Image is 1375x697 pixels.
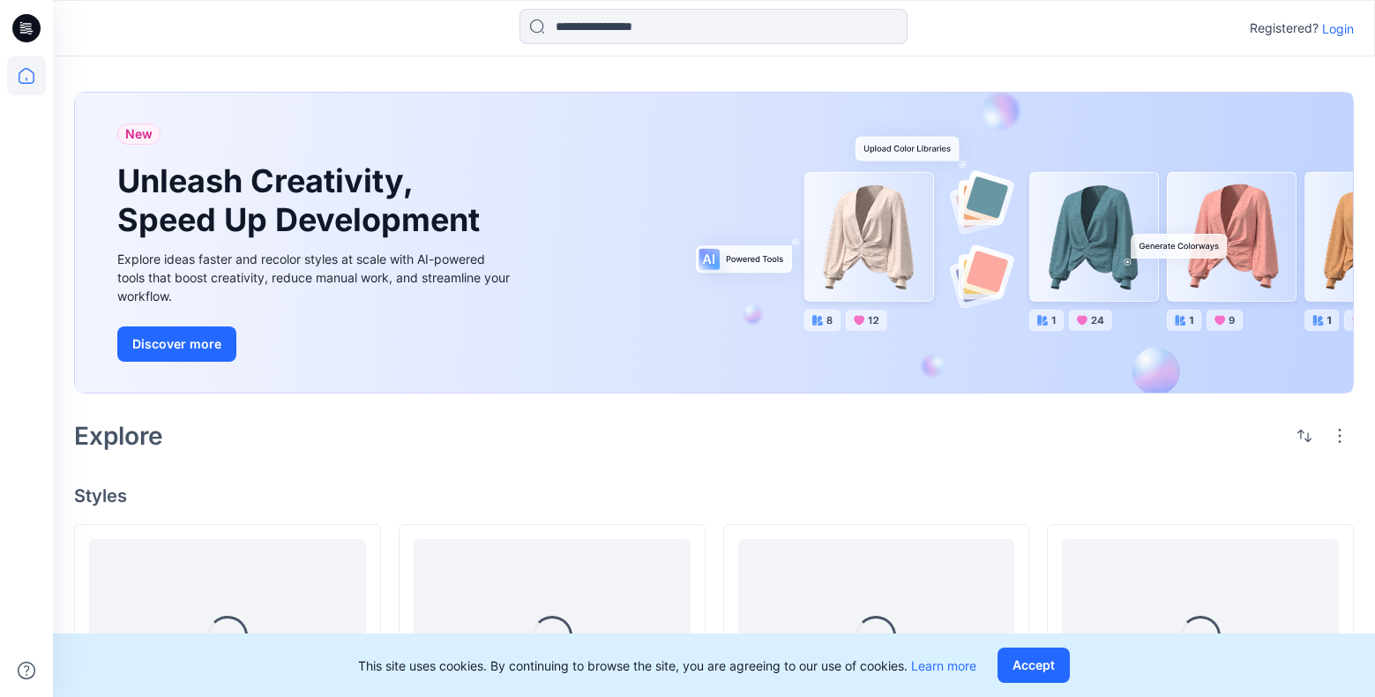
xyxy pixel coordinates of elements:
p: Registered? [1250,18,1319,39]
button: Discover more [117,326,236,362]
button: Accept [998,648,1070,683]
a: Discover more [117,326,514,362]
p: Login [1322,19,1354,38]
a: Learn more [911,658,976,673]
h2: Explore [74,422,163,450]
span: New [125,124,153,145]
div: Explore ideas faster and recolor styles at scale with AI-powered tools that boost creativity, red... [117,250,514,305]
h1: Unleash Creativity, Speed Up Development [117,162,488,238]
p: This site uses cookies. By continuing to browse the site, you are agreeing to our use of cookies. [358,656,976,675]
h4: Styles [74,485,1354,506]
